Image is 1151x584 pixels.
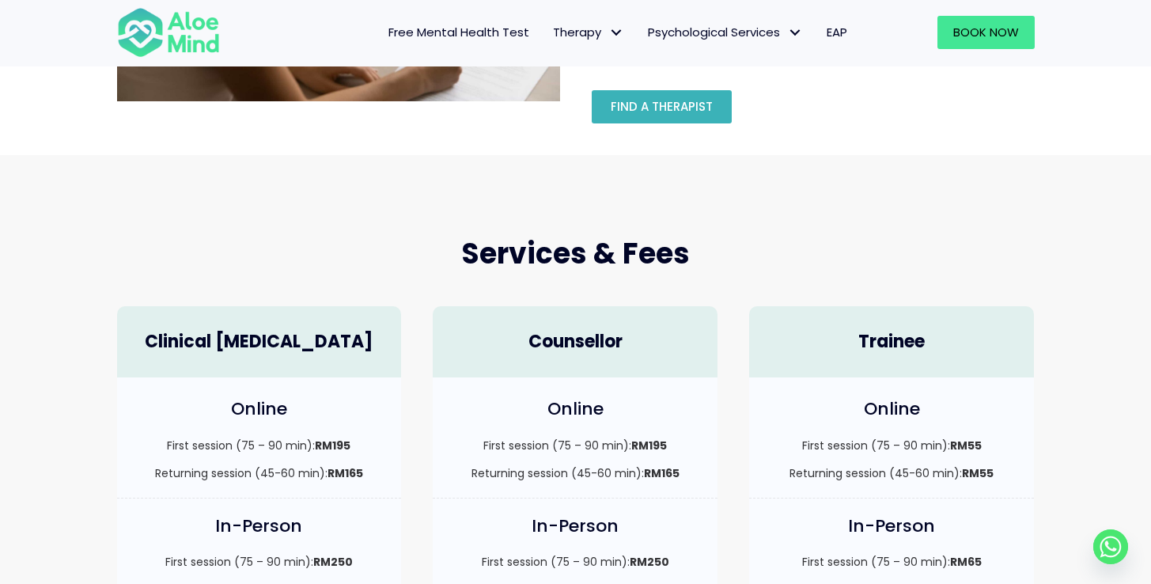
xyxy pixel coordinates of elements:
[133,554,386,570] p: First session (75 – 90 min):
[133,330,386,355] h4: Clinical [MEDICAL_DATA]
[388,24,529,40] span: Free Mental Health Test
[765,514,1018,539] h4: In-Person
[133,514,386,539] h4: In-Person
[765,465,1018,481] p: Returning session (45-60 min):
[636,16,815,49] a: Psychological ServicesPsychological Services: submenu
[784,21,807,44] span: Psychological Services: submenu
[953,24,1019,40] span: Book Now
[449,554,702,570] p: First session (75 – 90 min):
[133,465,386,481] p: Returning session (45-60 min):
[117,6,220,59] img: Aloe mind Logo
[611,98,713,115] span: Find a therapist
[449,514,702,539] h4: In-Person
[541,16,636,49] a: TherapyTherapy: submenu
[962,465,994,481] strong: RM55
[328,465,363,481] strong: RM165
[950,554,982,570] strong: RM65
[449,465,702,481] p: Returning session (45-60 min):
[644,465,680,481] strong: RM165
[315,438,350,453] strong: RM195
[765,554,1018,570] p: First session (75 – 90 min):
[648,24,803,40] span: Psychological Services
[630,554,669,570] strong: RM250
[133,438,386,453] p: First session (75 – 90 min):
[827,24,847,40] span: EAP
[377,16,541,49] a: Free Mental Health Test
[461,233,690,274] span: Services & Fees
[765,438,1018,453] p: First session (75 – 90 min):
[449,397,702,422] h4: Online
[133,397,386,422] h4: Online
[815,16,859,49] a: EAP
[240,16,859,49] nav: Menu
[553,24,624,40] span: Therapy
[631,438,667,453] strong: RM195
[765,397,1018,422] h4: Online
[592,90,732,123] a: Find a therapist
[313,554,353,570] strong: RM250
[449,330,702,355] h4: Counsellor
[950,438,982,453] strong: RM55
[1093,529,1128,564] a: Whatsapp
[449,438,702,453] p: First session (75 – 90 min):
[937,16,1035,49] a: Book Now
[605,21,628,44] span: Therapy: submenu
[765,330,1018,355] h4: Trainee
